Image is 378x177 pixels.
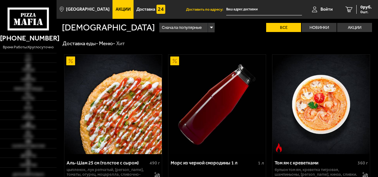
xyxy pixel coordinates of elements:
p: бульон том ям, креветка тигровая, шампиньоны, [PERSON_NAME], кинза, сливки. [275,167,359,177]
img: Морс из черной смородины 1 л [168,55,266,154]
div: Том ям с креветками [275,160,356,166]
label: Новинки [302,23,337,32]
span: 1 л [258,160,264,166]
span: Доставить по адресу: [186,8,226,11]
div: Хит [116,40,125,47]
img: 15daf4d41897b9f0e9f617042186c801.svg [156,5,165,13]
input: Ваш адрес доставки [226,4,302,15]
span: 490 г [150,160,160,166]
span: [GEOGRAPHIC_DATA] [66,7,110,12]
a: АкционныйМорс из черной смородины 1 л [168,55,266,154]
img: Том ям с креветками [272,55,370,154]
label: Акции [337,23,372,32]
div: Аль-Шам 25 см (толстое с сыром) [67,160,148,166]
span: 0 шт. [360,10,372,14]
img: Острое блюдо [274,143,283,152]
img: Акционный [170,56,179,65]
label: Все [266,23,301,32]
a: АкционныйАль-Шам 25 см (толстое с сыром) [64,55,162,154]
img: Аль-Шам 25 см (толстое с сыром) [64,55,162,154]
a: Острое блюдоТом ям с креветками [272,55,370,154]
a: Доставка еды- [63,40,98,46]
h1: [DEMOGRAPHIC_DATA] [62,23,155,32]
span: Рабфаковская улица, 3к1 [226,4,302,15]
span: Войти [320,7,333,12]
div: Морс из черной смородины 1 л [171,160,256,166]
span: Акции [116,7,131,12]
img: Акционный [66,56,75,65]
a: Меню- [99,40,115,46]
span: Сначала популярные [162,22,202,33]
span: 0 руб. [360,5,372,9]
span: Доставка [136,7,155,12]
span: 360 г [358,160,368,166]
